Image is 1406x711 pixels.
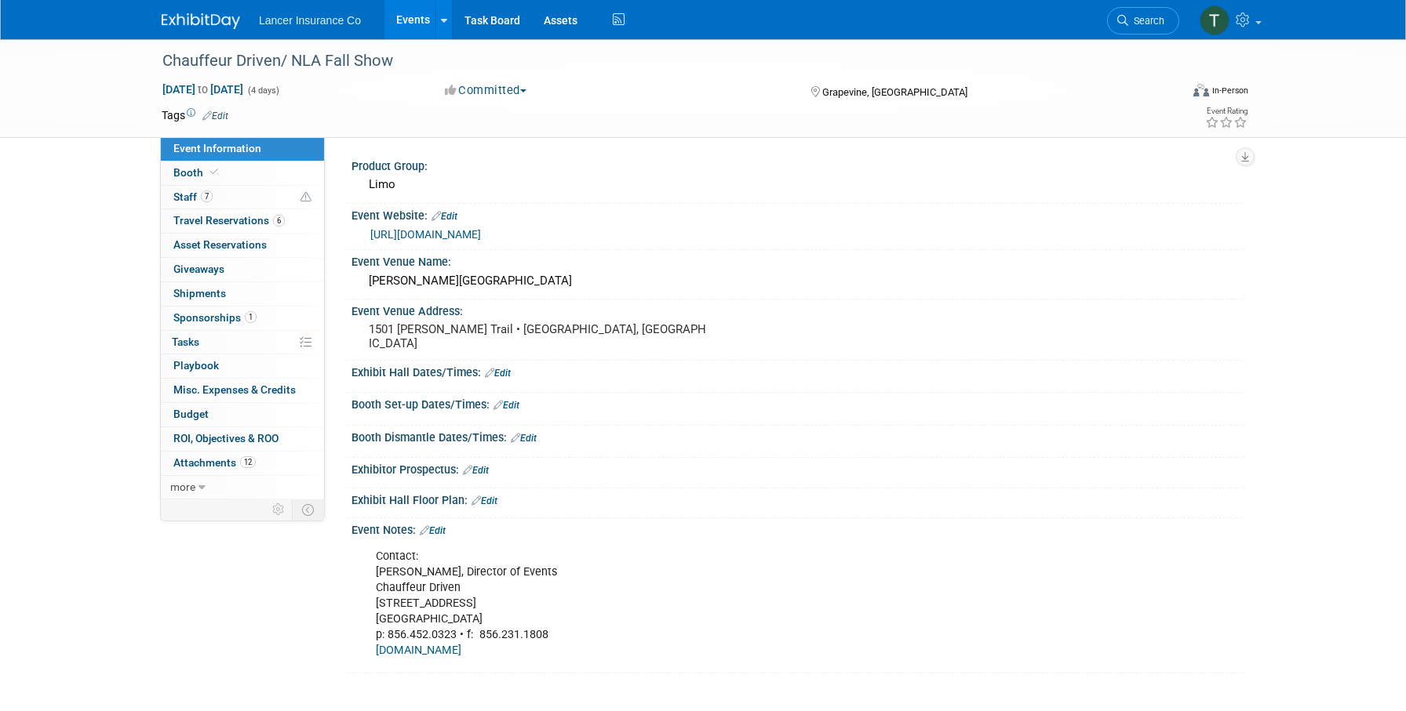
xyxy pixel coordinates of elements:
[173,456,256,469] span: Attachments
[240,456,256,468] span: 12
[172,336,199,348] span: Tasks
[365,541,1072,667] div: Contact: [PERSON_NAME], Director of Events Chauffeur Driven [STREET_ADDRESS] [GEOGRAPHIC_DATA] p:...
[173,432,279,444] span: ROI, Objectives & ROO
[1087,82,1248,105] div: Event Format
[351,154,1244,174] div: Product Group:
[173,287,226,299] span: Shipments
[161,137,324,161] a: Event Information
[161,282,324,306] a: Shipments
[1107,7,1179,34] a: Search
[494,400,519,411] a: Edit
[1128,15,1164,27] span: Search
[432,211,457,222] a: Edit
[161,186,324,209] a: Staff7
[161,452,324,475] a: Attachments12
[161,379,324,402] a: Misc. Expenses & Credits
[351,361,1244,381] div: Exhibit Hall Dates/Times:
[162,82,244,96] span: [DATE] [DATE]
[161,234,324,257] a: Asset Reservations
[161,209,324,233] a: Travel Reservations6
[161,427,324,451] a: ROI, Objectives & ROO
[201,190,213,202] span: 7
[1211,85,1248,96] div: In-Person
[173,238,267,251] span: Asset Reservations
[162,13,240,29] img: ExhibitDay
[1200,5,1229,35] img: Terrence Forrest
[161,258,324,281] a: Giveaways
[161,161,324,185] a: Booth
[173,408,209,420] span: Budget
[245,311,257,323] span: 1
[472,495,497,506] a: Edit
[173,190,213,203] span: Staff
[351,250,1244,270] div: Event Venue Name:
[210,168,218,176] i: Booth reservation complete
[161,331,324,354] a: Tasks
[511,433,537,444] a: Edit
[246,85,279,96] span: (4 days)
[173,359,219,372] span: Playbook
[293,499,325,520] td: Toggle Event Tabs
[420,525,446,536] a: Edit
[173,166,221,179] span: Booth
[173,311,257,324] span: Sponsorships
[351,518,1244,539] div: Event Notes:
[351,488,1244,509] div: Exhibit Hall Floor Plan:
[822,86,967,98] span: Grapevine, [GEOGRAPHIC_DATA]
[363,172,1233,197] div: Limo
[202,111,228,122] a: Edit
[161,476,324,499] a: more
[173,383,296,396] span: Misc. Expenses & Credits
[161,403,324,426] a: Budget
[157,47,1156,75] div: Chauffeur Driven/ NLA Fall Show
[463,465,489,476] a: Edit
[161,307,324,330] a: Sponsorships1
[1205,107,1248,115] div: Event Rating
[259,14,361,27] span: Lancer Insurance Co
[301,190,311,205] span: Potential Scheduling Conflict -- at least one attendee is tagged in another overlapping event.
[370,228,481,241] a: [URL][DOMAIN_NAME]
[369,322,706,350] pre: 1501 [PERSON_NAME] Trail • [GEOGRAPHIC_DATA], [GEOGRAPHIC_DATA]
[351,299,1244,319] div: Event Venue Address:
[439,82,533,99] button: Committed
[363,269,1233,293] div: [PERSON_NAME][GEOGRAPHIC_DATA]
[265,499,293,520] td: Personalize Event Tab Strip
[273,215,285,227] span: 6
[351,204,1244,224] div: Event Website:
[485,368,511,379] a: Edit
[162,107,228,123] td: Tags
[173,263,224,275] span: Giveaways
[195,83,210,96] span: to
[351,458,1244,478] div: Exhibitor Prospectus:
[351,426,1244,446] div: Booth Dismantle Dates/Times:
[351,393,1244,413] div: Booth Set-up Dates/Times:
[170,481,195,493] span: more
[173,214,285,227] span: Travel Reservations
[161,354,324,378] a: Playbook
[376,644,461,657] a: [DOMAIN_NAME]
[173,142,261,154] span: Event Information
[1193,84,1209,96] img: Format-Inperson.png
